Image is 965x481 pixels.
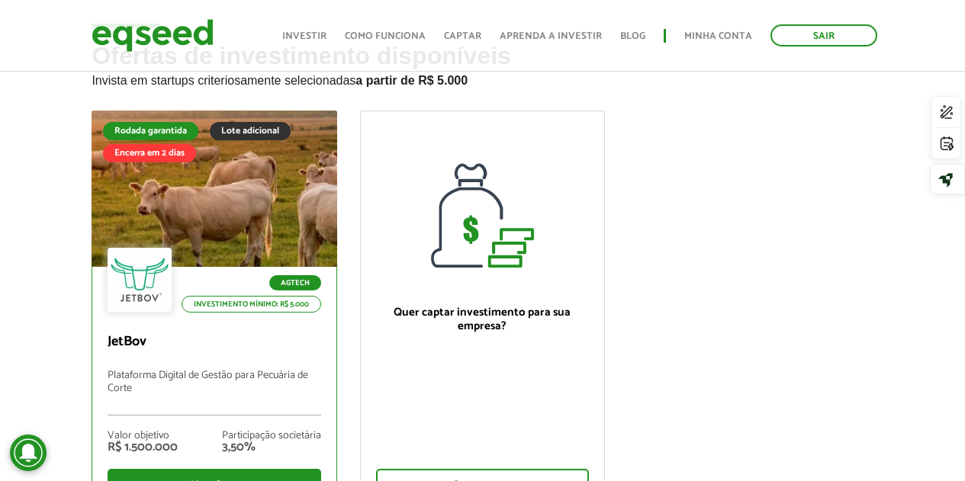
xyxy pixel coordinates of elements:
[108,431,178,441] div: Valor objetivo
[770,24,877,46] a: Sair
[103,144,196,162] div: Encerra em 2 dias
[282,31,326,41] a: Investir
[103,122,198,140] div: Rodada garantida
[345,31,426,41] a: Como funciona
[92,69,873,88] p: Invista em startups criteriosamente selecionadas
[620,31,645,41] a: Blog
[108,370,320,415] p: Plataforma Digital de Gestão para Pecuária de Corte
[182,296,321,313] p: Investimento mínimo: R$ 5.000
[222,431,321,441] div: Participação societária
[92,15,214,56] img: EqSeed
[355,74,468,87] strong: a partir de R$ 5.000
[269,275,321,290] p: Agtech
[210,122,291,140] div: Lote adicional
[108,334,320,351] p: JetBov
[92,43,873,111] h2: Ofertas de investimento disponíveis
[222,441,321,454] div: 3,50%
[444,31,481,41] a: Captar
[684,31,752,41] a: Minha conta
[500,31,602,41] a: Aprenda a investir
[376,306,589,333] p: Quer captar investimento para sua empresa?
[108,441,178,454] div: R$ 1.500.000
